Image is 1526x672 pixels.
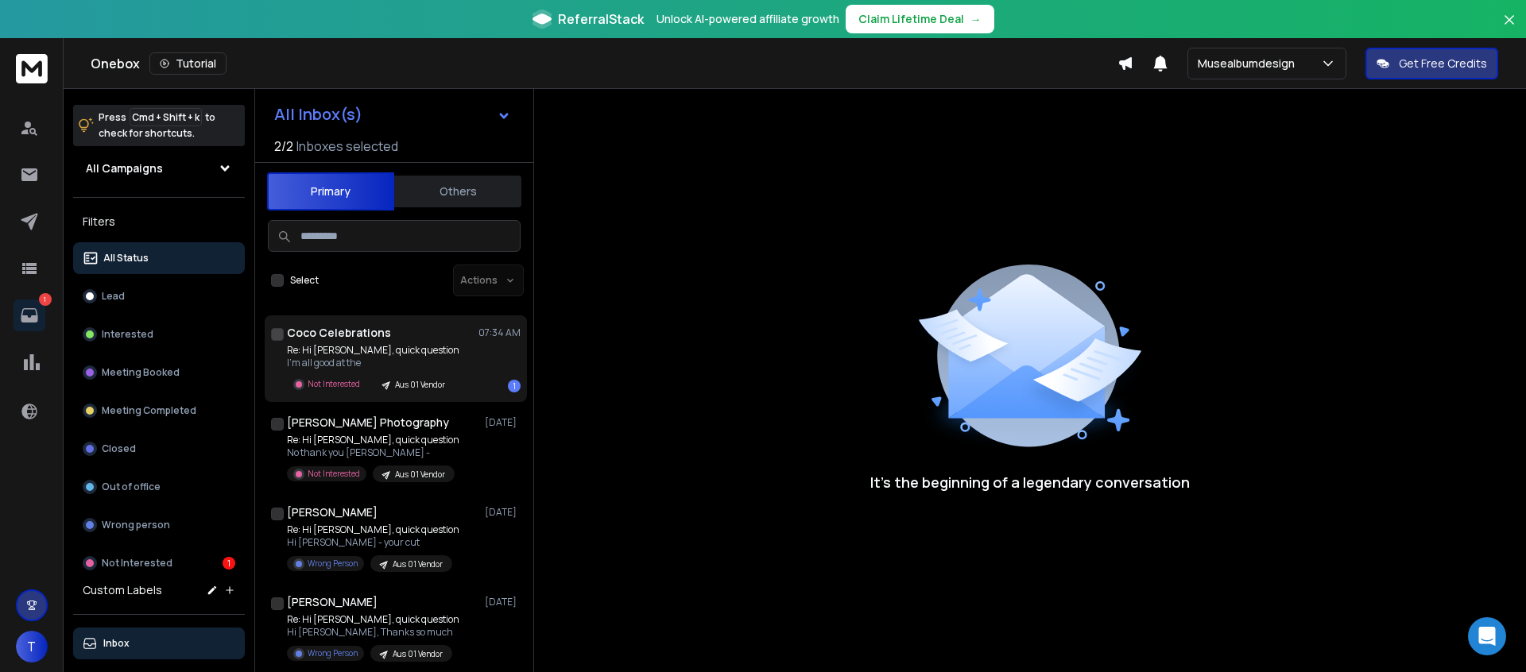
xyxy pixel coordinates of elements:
[478,326,521,339] p: 07:34 AM
[290,274,319,287] label: Select
[508,380,521,392] div: 1
[970,11,982,27] span: →
[287,626,459,639] p: Hi [PERSON_NAME], Thanks so much
[287,504,378,520] h1: [PERSON_NAME]
[102,519,170,531] p: Wrong person
[73,433,245,465] button: Closed
[73,395,245,427] button: Meeting Completed
[102,481,161,493] p: Out of office
[1399,56,1487,71] p: Get Free Credits
[99,110,215,141] p: Press to check for shortcuts.
[274,106,362,122] h1: All Inbox(s)
[287,357,459,369] p: I’m all good at the
[393,558,443,570] p: Aus 01 Vendor
[287,523,459,536] p: Re: Hi [PERSON_NAME], quick question
[14,299,45,331] a: 1
[485,506,521,519] p: [DATE]
[91,52,1117,75] div: Onebox
[287,415,449,431] h1: [PERSON_NAME] Photography
[296,137,398,156] h3: Inboxes selected
[102,328,153,341] p: Interested
[308,468,360,480] p: Not Interested
[73,153,245,184] button: All Campaigns
[656,11,839,27] p: Unlock AI-powered affiliate growth
[102,290,125,303] p: Lead
[485,416,521,429] p: [DATE]
[73,280,245,312] button: Lead
[73,210,245,233] h3: Filters
[39,293,52,306] p: 1
[308,378,360,390] p: Not Interested
[287,344,459,357] p: Re: Hi [PERSON_NAME], quick question
[308,647,358,659] p: Wrong Person
[102,404,196,417] p: Meeting Completed
[485,596,521,608] p: [DATE]
[103,252,149,265] p: All Status
[308,558,358,570] p: Wrong Person
[73,357,245,388] button: Meeting Booked
[287,446,459,459] p: No thank you [PERSON_NAME] -
[86,160,163,176] h1: All Campaigns
[16,631,48,662] button: T
[394,174,521,209] button: Others
[287,613,459,626] p: Re: Hi [PERSON_NAME], quick question
[149,52,227,75] button: Tutorial
[395,469,445,481] p: Aus 01 Vendor
[102,366,180,379] p: Meeting Booked
[287,536,459,549] p: Hi [PERSON_NAME] - your cut
[287,594,378,610] h1: [PERSON_NAME]
[103,637,130,650] p: Inbox
[393,648,443,660] p: Aus 01 Vendor
[287,434,459,446] p: Re: Hi [PERSON_NAME], quick question
[1499,10,1520,48] button: Close banner
[1198,56,1301,71] p: Musealbumdesign
[223,557,235,570] div: 1
[102,442,136,455] p: Closed
[73,509,245,541] button: Wrong person
[287,325,391,341] h1: Coco Celebrations
[395,379,445,391] p: Aus 01 Vendor
[73,628,245,659] button: Inbox
[558,10,644,29] span: ReferralStack
[73,471,245,503] button: Out of office
[130,108,202,126] span: Cmd + Shift + k
[846,5,994,33] button: Claim Lifetime Deal→
[1468,617,1506,655] div: Open Intercom Messenger
[83,582,162,598] h3: Custom Labels
[274,137,293,156] span: 2 / 2
[1365,48,1498,79] button: Get Free Credits
[261,98,524,130] button: All Inbox(s)
[73,242,245,274] button: All Status
[73,547,245,579] button: Not Interested1
[73,319,245,350] button: Interested
[102,557,172,570] p: Not Interested
[870,471,1190,493] p: It’s the beginning of a legendary conversation
[267,172,394,210] button: Primary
